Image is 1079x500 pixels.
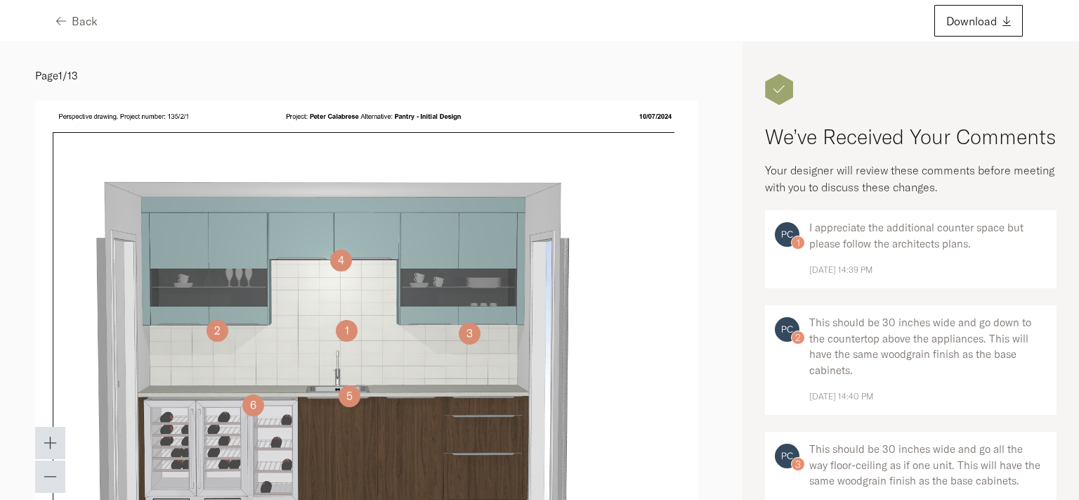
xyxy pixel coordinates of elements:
[775,444,799,468] img: 469ea945fd303dea193f669e3be51e27
[809,262,872,278] p: [DATE] 14:39 PM
[946,15,997,27] span: Download
[214,331,221,331] p: 2
[345,331,349,331] p: 1
[809,220,1047,252] p: I appreciate the additional counter space but please follow the architects plans.
[809,388,873,405] p: [DATE] 14:40 PM
[338,260,344,261] p: 4
[35,56,707,90] p: Page 1 / 13
[809,315,1047,378] p: This should be 30 inches wide and go down to the countertop above the appliances. This will have ...
[795,456,801,473] p: 3
[775,222,799,247] img: 469ea945fd303dea193f669e3be51e27
[466,333,473,334] p: 3
[765,162,1057,195] p: Your designer will review these comments before meeting with you to discuss these changes.
[795,329,801,346] p: 2
[775,317,799,342] img: 469ea945fd303dea193f669e3be51e27
[797,234,800,251] p: 1
[56,5,98,37] button: Back
[72,15,98,27] span: Back
[809,442,1047,489] p: This should be 30 inches wide and go all the way floor-ceiling as if one unit. This will have the...
[765,122,1057,152] h3: We’ve Received Your Comments
[934,5,1023,37] button: Download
